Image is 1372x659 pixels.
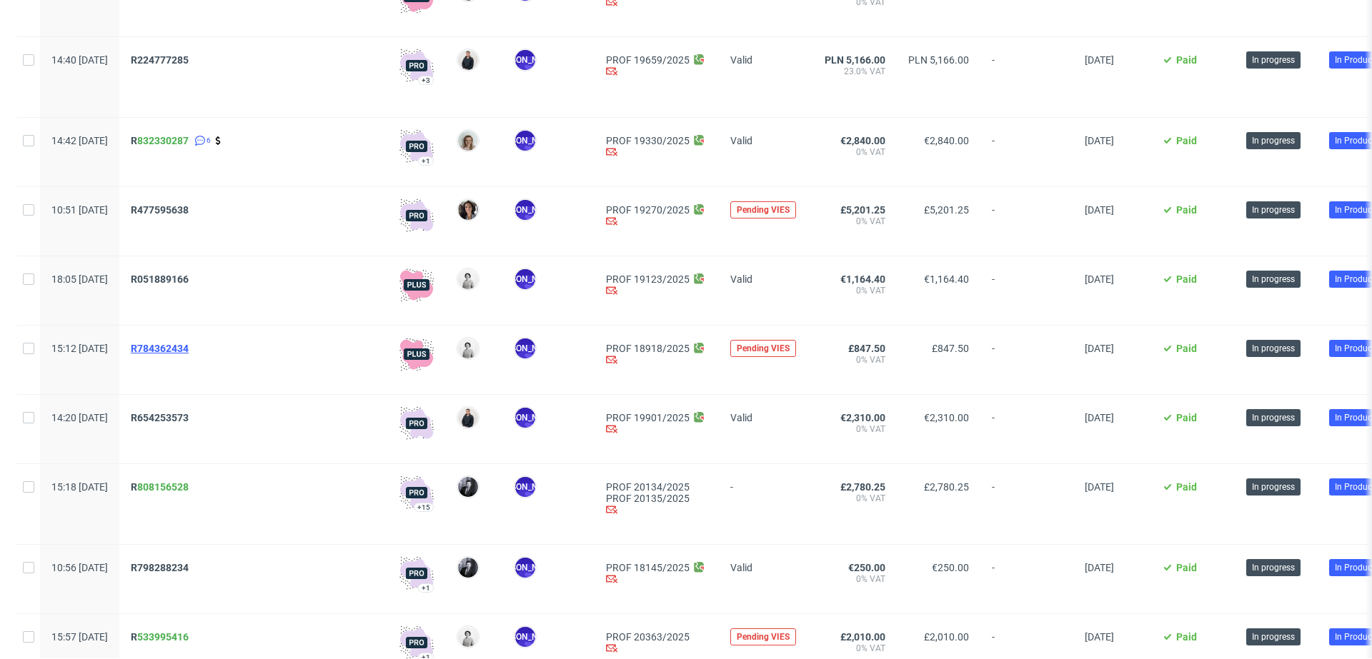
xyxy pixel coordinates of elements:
span: - [992,54,1062,100]
span: 15:18 [DATE] [51,481,108,493]
span: [DATE] [1085,631,1114,643]
a: PROF 19123/2025 [606,273,690,285]
span: [DATE] [1085,412,1114,423]
img: pro-icon.017ec5509f39f3e742e3.png [399,198,434,233]
a: R798288234 [131,562,192,573]
span: 0% VAT [825,643,885,654]
span: 14:40 [DATE] [51,54,108,66]
span: £847.50 [932,343,969,354]
span: Paid [1176,412,1197,423]
span: £847.50 [848,343,885,354]
div: Valid [730,559,802,573]
img: plus-icon.676465ae8f3a83198b3f.png [399,337,434,371]
span: R [131,135,189,146]
span: 15:57 [DATE] [51,631,108,643]
div: +15 [417,503,430,511]
a: R477595638 [131,204,192,216]
span: 10:51 [DATE] [51,204,108,216]
a: R224777285 [131,54,192,66]
a: R832330287 [131,135,192,146]
img: Dudek Mariola [458,627,478,647]
span: 0% VAT [825,354,885,366]
span: R [131,481,189,493]
div: Valid [730,409,802,423]
span: £2,010.00 [924,631,969,643]
span: - [992,273,1062,308]
a: PROF 19659/2025 [606,54,690,66]
figcaption: [PERSON_NAME] [515,50,535,70]
a: R784362434 [131,343,192,354]
img: Monika Poźniak [458,131,478,151]
img: Dudek Mariola [458,338,478,358]
a: 6 [192,135,211,146]
span: £2,780.25 [924,481,969,493]
span: 18:05 [DATE] [51,273,108,285]
span: [DATE] [1085,343,1114,354]
span: R224777285 [131,54,189,66]
span: [DATE] [1085,204,1114,216]
div: - [730,478,802,493]
span: PLN 5,166.00 [908,54,969,66]
span: €2,840.00 [924,135,969,146]
div: Valid [730,132,802,146]
span: £5,201.25 [924,204,969,216]
a: PROF 18145/2025 [606,562,690,573]
img: Philippe Dubuy [458,477,478,497]
img: Adrian Margula [458,50,478,70]
span: Paid [1176,631,1197,643]
span: In progress [1252,481,1295,493]
a: PROF 20134/2025 [606,481,707,493]
span: [DATE] [1085,54,1114,66]
span: - [992,135,1062,169]
span: £2,010.00 [840,631,885,643]
a: 808156528 [137,481,189,493]
span: R477595638 [131,204,189,216]
span: - [992,204,1062,238]
img: plus-icon.676465ae8f3a83198b3f.png [399,268,434,302]
span: Pending VIES [737,631,790,643]
div: Valid [730,51,802,66]
span: R784362434 [131,343,189,354]
span: 0% VAT [825,146,885,158]
span: [DATE] [1085,273,1114,285]
span: In progress [1252,342,1295,355]
span: 0% VAT [825,493,885,504]
span: €1,164.40 [840,273,885,285]
span: [DATE] [1085,562,1114,573]
span: 0% VAT [825,285,885,296]
span: PLN 5,166.00 [825,54,885,66]
span: £5,201.25 [840,204,885,216]
span: Paid [1176,481,1197,493]
span: In progress [1252,411,1295,424]
span: R654253573 [131,412,189,423]
span: In progress [1252,561,1295,574]
span: 10:56 [DATE] [51,562,108,573]
span: In progress [1252,54,1295,66]
img: pro-icon.017ec5509f39f3e742e3.png [399,476,434,510]
a: 533995416 [137,631,189,643]
img: Philippe Dubuy [458,558,478,578]
img: Adrian Margula [458,408,478,428]
span: R798288234 [131,562,189,573]
a: PROF 19330/2025 [606,135,690,146]
span: €250.00 [932,562,969,573]
span: €2,310.00 [840,412,885,423]
span: €250.00 [848,562,885,573]
span: 0% VAT [825,573,885,585]
span: Pending VIES [737,204,790,216]
span: Paid [1176,204,1197,216]
img: Moreno Martinez Cristina [458,200,478,220]
span: €2,840.00 [840,135,885,146]
figcaption: [PERSON_NAME] [515,269,535,289]
span: 14:20 [DATE] [51,412,108,423]
figcaption: [PERSON_NAME] [515,338,535,358]
span: Paid [1176,343,1197,354]
span: Paid [1176,54,1197,66]
a: PROF 19901/2025 [606,412,690,423]
figcaption: [PERSON_NAME] [515,627,535,647]
a: PROF 18918/2025 [606,343,690,354]
span: In progress [1252,630,1295,643]
figcaption: [PERSON_NAME] [515,408,535,428]
figcaption: [PERSON_NAME] [515,131,535,151]
span: 0% VAT [825,423,885,435]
